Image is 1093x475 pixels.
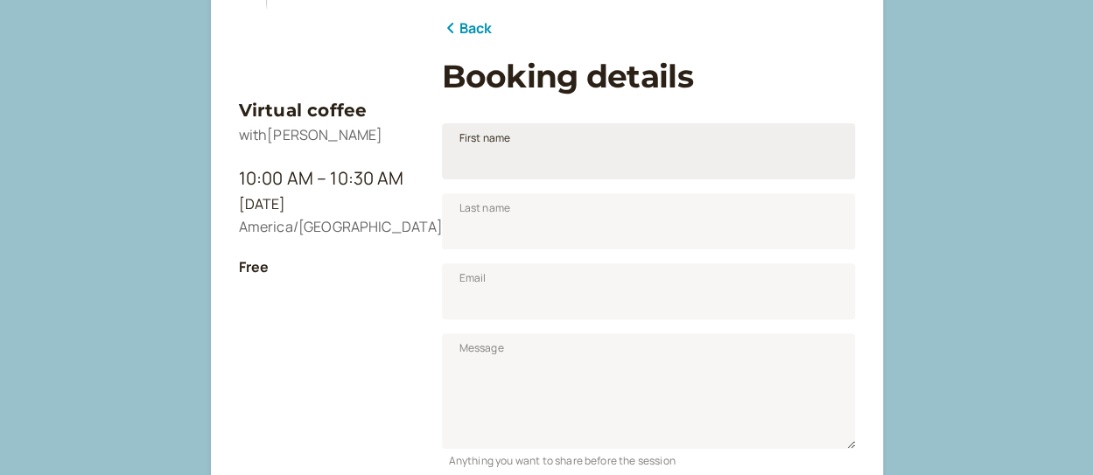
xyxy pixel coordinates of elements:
[459,339,504,357] span: Message
[442,193,855,249] input: Last name
[442,333,855,449] textarea: Message
[442,449,855,469] div: Anything you want to share before the session
[459,199,510,217] span: Last name
[239,96,414,124] h3: Virtual coffee
[459,129,511,147] span: First name
[442,263,855,319] input: Email
[239,216,414,239] div: America/[GEOGRAPHIC_DATA]
[239,257,270,276] b: Free
[442,123,855,179] input: First name
[239,164,414,192] div: 10:00 AM – 10:30 AM
[459,269,487,287] span: Email
[239,193,414,216] div: [DATE]
[442,17,493,40] a: Back
[442,58,855,95] h1: Booking details
[239,125,383,144] span: with [PERSON_NAME]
